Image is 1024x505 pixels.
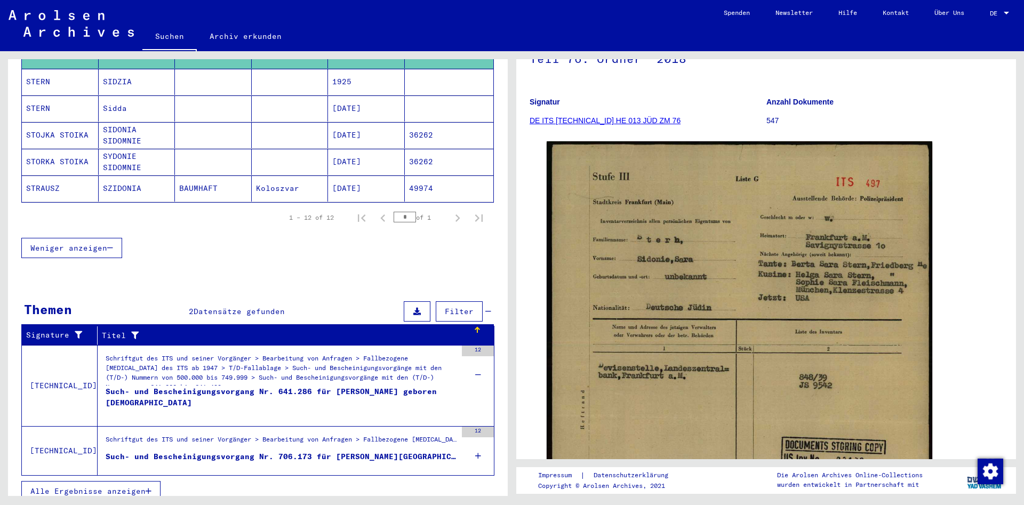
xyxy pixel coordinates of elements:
[22,426,98,475] td: [TECHNICAL_ID]
[289,213,334,222] div: 1 – 12 of 12
[328,95,405,122] mat-cell: [DATE]
[462,427,494,437] div: 12
[106,354,457,391] div: Schriftgut des ITS und seiner Vorgänger > Bearbeitung von Anfragen > Fallbezogene [MEDICAL_DATA] ...
[9,10,134,37] img: Arolsen_neg.svg
[189,307,194,316] span: 2
[394,212,447,222] div: of 1
[30,243,107,253] span: Weniger anzeigen
[22,69,99,95] mat-cell: STERN
[21,481,161,501] button: Alle Ergebnisse anzeigen
[965,467,1005,493] img: yv_logo.png
[990,10,1002,17] span: DE
[99,95,175,122] mat-cell: Sidda
[351,207,372,228] button: First page
[194,307,285,316] span: Datensätze gefunden
[102,327,484,344] div: Titel
[102,330,473,341] div: Titel
[978,459,1003,484] img: Zustimmung ändern
[372,207,394,228] button: Previous page
[22,149,99,175] mat-cell: STORKA STOIKA
[21,238,122,258] button: Weniger anzeigen
[99,69,175,95] mat-cell: SIDZIA
[405,149,494,175] mat-cell: 36262
[26,330,89,341] div: Signature
[328,122,405,148] mat-cell: [DATE]
[328,175,405,202] mat-cell: [DATE]
[99,175,175,202] mat-cell: SZIDONIA
[538,470,681,481] div: |
[777,480,923,490] p: wurden entwickelt in Partnerschaft mit
[766,98,834,106] b: Anzahl Dokumente
[462,346,494,356] div: 12
[142,23,197,51] a: Suchen
[22,345,98,426] td: [TECHNICAL_ID]
[405,122,494,148] mat-cell: 36262
[777,470,923,480] p: Die Arolsen Archives Online-Collections
[468,207,490,228] button: Last page
[766,115,1003,126] p: 547
[99,122,175,148] mat-cell: SIDONIA SIDOMNIE
[197,23,294,49] a: Archiv erkunden
[175,175,252,202] mat-cell: BAUMHAFT
[106,435,457,450] div: Schriftgut des ITS und seiner Vorgänger > Bearbeitung von Anfragen > Fallbezogene [MEDICAL_DATA] ...
[22,122,99,148] mat-cell: STOJKA STOIKA
[24,300,72,319] div: Themen
[106,451,457,462] div: Such- und Bescheinigungsvorgang Nr. 706.173 für [PERSON_NAME][GEOGRAPHIC_DATA] geboren [DEMOGRAPH...
[530,98,560,106] b: Signatur
[538,470,580,481] a: Impressum
[585,470,681,481] a: Datenschutzerklärung
[26,327,100,344] div: Signature
[328,69,405,95] mat-cell: 1925
[22,95,99,122] mat-cell: STERN
[99,149,175,175] mat-cell: SYDONIE SIDOMNIE
[252,175,329,202] mat-cell: Koloszvar
[22,175,99,202] mat-cell: STRAUSZ
[436,301,483,322] button: Filter
[106,386,457,418] div: Such- und Bescheinigungsvorgang Nr. 641.286 für [PERSON_NAME] geboren [DEMOGRAPHIC_DATA]
[447,207,468,228] button: Next page
[530,116,681,125] a: DE ITS [TECHNICAL_ID] HE 013 JÜD ZM 76
[30,486,146,496] span: Alle Ergebnisse anzeigen
[445,307,474,316] span: Filter
[405,175,494,202] mat-cell: 49974
[538,481,681,491] p: Copyright © Arolsen Archives, 2021
[328,149,405,175] mat-cell: [DATE]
